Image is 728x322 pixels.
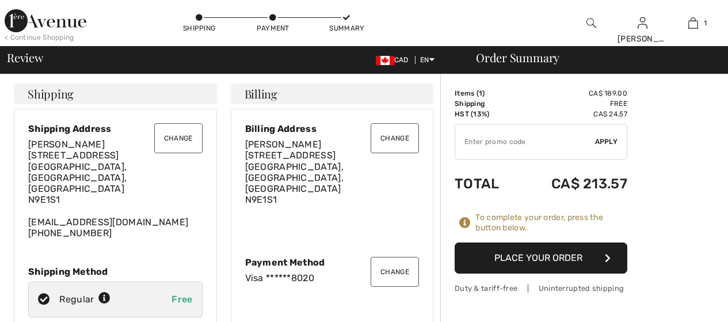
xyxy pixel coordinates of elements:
[638,17,647,28] a: Sign In
[519,109,627,119] td: CA$ 24.57
[455,283,627,294] div: Duty & tariff-free | Uninterrupted shipping
[28,139,105,150] span: [PERSON_NAME]
[28,150,127,205] span: [STREET_ADDRESS] [GEOGRAPHIC_DATA], [GEOGRAPHIC_DATA], [GEOGRAPHIC_DATA] N9E1S1
[420,56,434,64] span: EN
[519,164,627,203] td: CA$ 213.57
[245,257,420,268] div: Payment Method
[376,56,394,65] img: Canadian Dollar
[376,56,413,64] span: CAD
[455,124,595,159] input: Promo code
[28,123,203,134] div: Shipping Address
[638,16,647,30] img: My Info
[256,23,290,33] div: Payment
[182,23,216,33] div: Shipping
[28,139,203,238] div: [EMAIL_ADDRESS][DOMAIN_NAME] [PHONE_NUMBER]
[462,52,721,63] div: Order Summary
[479,89,482,97] span: 1
[171,294,192,305] span: Free
[329,23,364,33] div: Summary
[595,137,618,147] span: Apply
[371,257,419,287] button: Change
[28,88,74,100] span: Shipping
[455,99,519,109] td: Shipping
[475,213,627,233] div: To complete your order, press the button below.
[245,123,420,134] div: Billing Address
[668,16,718,30] a: 1
[519,99,627,109] td: Free
[371,123,419,153] button: Change
[455,243,627,274] button: Place Your Order
[455,109,519,119] td: HST (13%)
[59,293,110,306] div: Regular
[5,32,74,43] div: < Continue Shopping
[245,139,322,150] span: [PERSON_NAME]
[586,16,596,30] img: search the website
[654,287,716,316] iframe: Opens a widget where you can find more information
[688,16,698,30] img: My Bag
[704,18,707,28] span: 1
[455,164,519,203] td: Total
[245,88,277,100] span: Billing
[618,33,668,45] div: [PERSON_NAME]
[154,123,203,153] button: Change
[519,88,627,99] td: CA$ 189.00
[7,52,43,63] span: Review
[28,266,203,277] div: Shipping Method
[245,150,344,205] span: [STREET_ADDRESS] [GEOGRAPHIC_DATA], [GEOGRAPHIC_DATA], [GEOGRAPHIC_DATA] N9E1S1
[5,9,86,32] img: 1ère Avenue
[455,88,519,99] td: Items ( )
